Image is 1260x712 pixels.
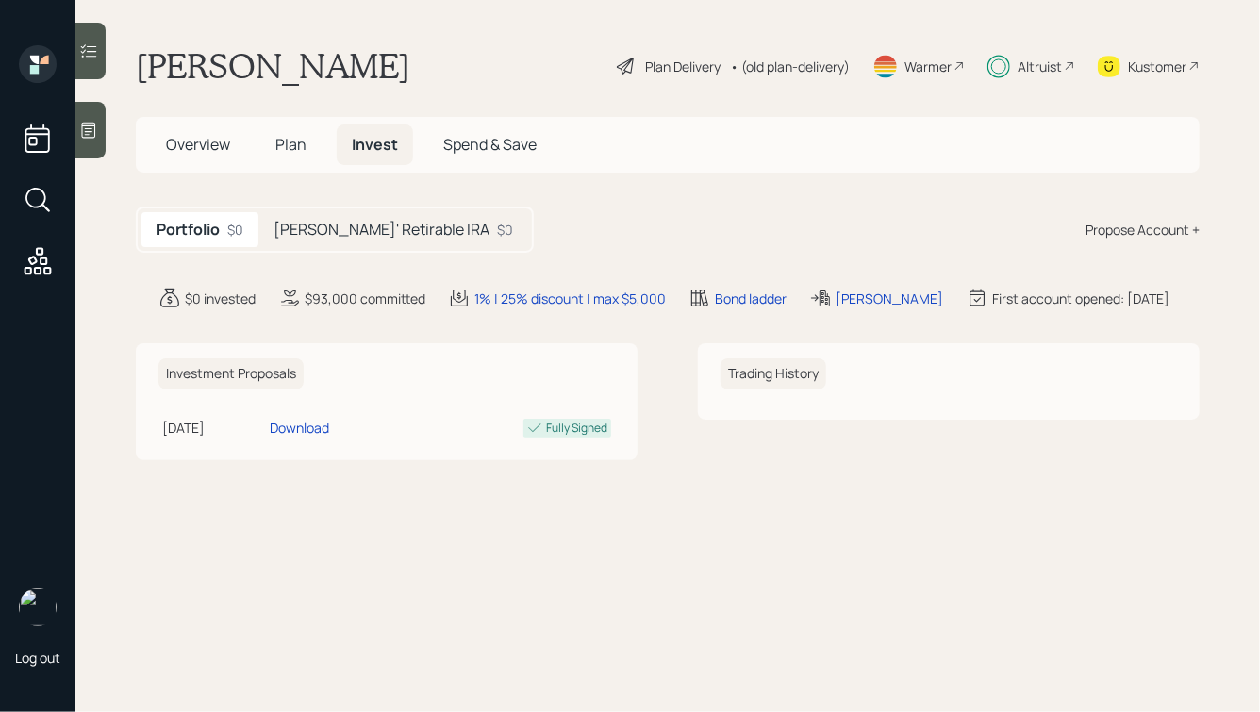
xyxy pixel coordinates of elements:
div: Fully Signed [546,420,607,437]
span: Spend & Save [443,134,537,155]
span: Plan [275,134,307,155]
div: $93,000 committed [305,289,425,308]
div: First account opened: [DATE] [992,289,1169,308]
div: Warmer [904,57,952,76]
img: hunter_neumayer.jpg [19,588,57,626]
h1: [PERSON_NAME] [136,45,410,87]
div: [PERSON_NAME] [836,289,943,308]
h5: [PERSON_NAME]' Retirable IRA [274,221,489,239]
div: • (old plan-delivery) [730,57,850,76]
div: $0 invested [185,289,256,308]
div: Altruist [1018,57,1062,76]
div: Plan Delivery [645,57,721,76]
div: $0 [227,220,243,240]
div: Log out [15,649,60,667]
div: Bond ladder [715,289,787,308]
h5: Portfolio [157,221,220,239]
span: Invest [352,134,398,155]
div: [DATE] [162,418,262,438]
h6: Investment Proposals [158,358,304,389]
div: Kustomer [1128,57,1186,76]
h6: Trading History [721,358,826,389]
div: 1% | 25% discount | max $5,000 [474,289,666,308]
span: Overview [166,134,230,155]
div: $0 [497,220,513,240]
div: Download [270,418,329,438]
div: Propose Account + [1086,220,1200,240]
